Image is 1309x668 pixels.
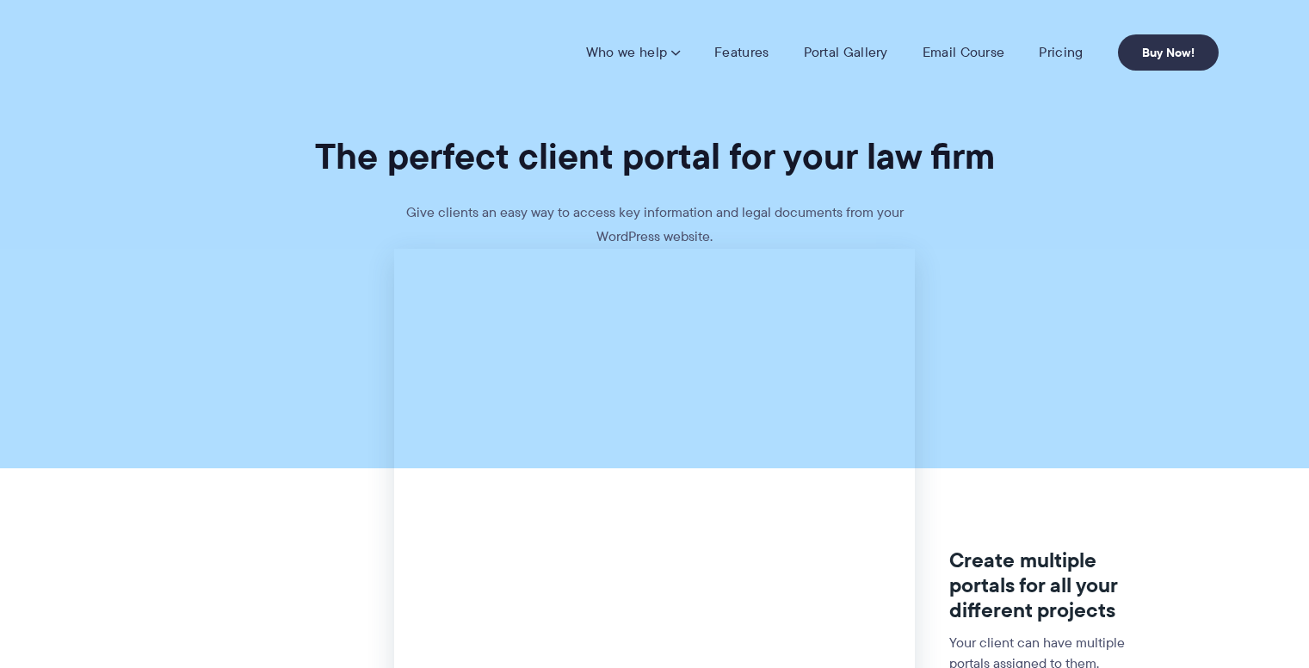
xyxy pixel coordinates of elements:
h3: Create multiple portals for all your different projects [949,548,1138,622]
a: Email Course [923,44,1005,61]
a: Buy Now! [1118,34,1219,71]
a: Who we help [586,44,680,61]
p: Give clients an easy way to access key information and legal documents from your WordPress website. [397,201,913,249]
a: Pricing [1039,44,1083,61]
a: Features [714,44,769,61]
a: Portal Gallery [804,44,888,61]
